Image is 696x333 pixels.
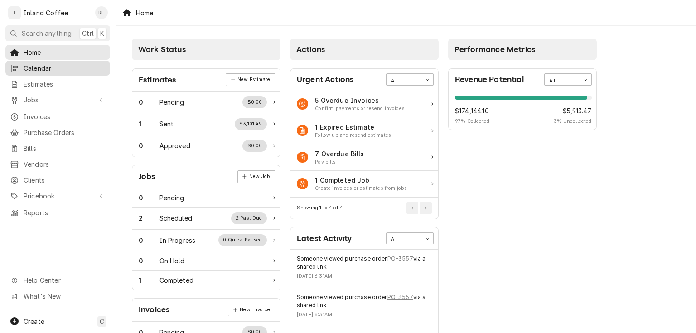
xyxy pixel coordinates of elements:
div: Current Page Details [297,204,343,212]
a: Work Status [132,251,280,271]
div: Work Status Title [159,275,193,285]
a: New Job [237,170,275,183]
div: Action Item Title [315,96,405,105]
a: Go to What's New [5,289,110,304]
a: Estimates [5,77,110,92]
div: Work Status Title [159,141,190,150]
a: Calendar [5,61,110,76]
div: Card Column Header [132,39,280,60]
span: Vendors [24,159,106,169]
div: I [8,6,21,19]
div: Card Data Filter Control [544,73,592,85]
div: Revenue Potential Collected [455,106,489,125]
a: Work Status [132,135,280,156]
a: Action Item [290,144,438,171]
div: Work Status Supplemental Data [242,140,267,152]
span: Work Status [138,45,186,54]
div: Card Column Header [448,39,597,60]
span: Reports [24,208,106,217]
div: Card Header [290,227,438,250]
a: New Estimate [226,73,275,86]
div: Work Status Count [139,141,159,150]
div: Card Link Button [226,73,275,86]
div: Card Column Header [290,39,439,60]
a: Work Status [132,208,280,229]
div: Card Title [455,73,524,86]
div: All [391,236,417,243]
span: Ctrl [82,29,94,38]
span: Search anything [22,29,72,38]
div: Work Status Supplemental Data [218,234,267,246]
div: Work Status Supplemental Data [235,118,267,130]
span: Clients [24,175,106,185]
div: Action Item Suggestion [315,159,364,166]
a: Work Status [132,113,280,135]
span: Home [24,48,106,57]
div: Action Item Title [315,175,407,185]
a: Work Status [132,188,280,208]
div: Ruth Easley's Avatar [95,6,108,19]
span: C [100,317,104,326]
div: Work Status Title [159,119,174,129]
div: Event Details [297,255,432,283]
div: Card Data Filter Control [386,73,434,85]
a: Go to Jobs [5,92,110,107]
a: Vendors [5,157,110,172]
div: Card Data Filter Control [386,232,434,244]
div: Card Column Content [448,60,597,155]
button: Search anythingCtrlK [5,25,110,41]
div: Work Status Count [139,275,159,285]
div: Revenue Potential [449,91,596,130]
div: Work Status Title [159,97,184,107]
div: Inland Coffee [24,8,68,18]
span: $174,144.10 [455,106,489,116]
a: Home [5,45,110,60]
div: Event String [297,255,432,271]
div: Work Status Title [159,256,185,265]
div: Card Link Button [228,304,275,316]
div: Card Header [132,69,280,92]
span: K [100,29,104,38]
span: Performance Metrics [454,45,535,54]
span: What's New [24,291,105,301]
div: Event Timestamp [297,273,432,280]
a: Clients [5,173,110,188]
span: Create [24,318,44,325]
a: Action Item [290,171,438,198]
div: Action Item Suggestion [315,185,407,192]
div: Card Title [297,73,353,86]
div: Card: Jobs [132,165,280,290]
div: Action Item Title [315,149,364,159]
div: Card Header [290,69,438,91]
span: 97 % Collected [455,118,489,125]
span: Purchase Orders [24,128,106,137]
div: Work Status Title [159,236,196,245]
div: Card Footer: Pagination [290,198,438,219]
div: Work Status Count [139,97,159,107]
span: Jobs [24,95,92,105]
span: Pricebook [24,191,92,201]
span: $5,913.47 [554,106,591,116]
a: Work Status [132,92,280,113]
div: RE [95,6,108,19]
a: Work Status [132,230,280,251]
div: Card Title [297,232,352,245]
button: Go to Previous Page [406,202,418,214]
div: Action Item Suggestion [315,132,391,139]
div: Work Status Count [139,193,159,203]
a: Work Status [132,271,280,290]
div: Card: Urgent Actions [290,68,439,219]
a: Bills [5,141,110,156]
div: Work Status Count [139,256,159,265]
div: Card Header [132,165,280,188]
